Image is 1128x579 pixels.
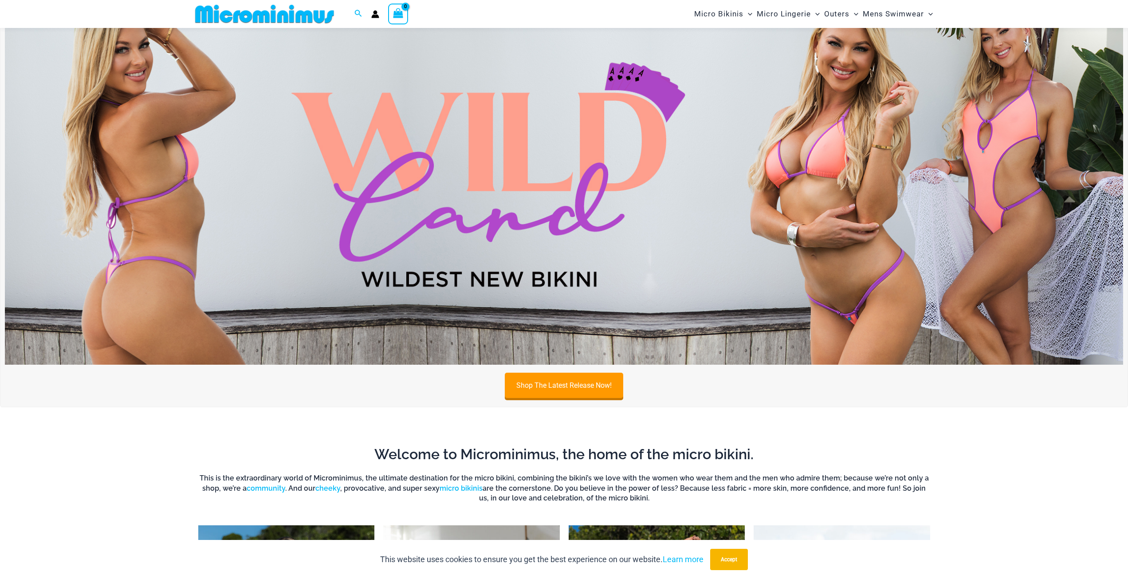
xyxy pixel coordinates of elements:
span: Micro Bikinis [694,3,743,25]
button: Accept [710,549,748,570]
a: Micro LingerieMenu ToggleMenu Toggle [755,3,822,25]
a: community [247,484,285,492]
img: MM SHOP LOGO FLAT [192,4,338,24]
a: micro bikinis [440,484,483,492]
h6: This is the extraordinary world of Microminimus, the ultimate destination for the micro bikini, c... [198,473,930,503]
a: Search icon link [354,8,362,20]
span: Micro Lingerie [757,3,811,25]
p: This website uses cookies to ensure you get the best experience on our website. [380,553,704,566]
span: Menu Toggle [849,3,858,25]
a: cheeky [315,484,340,492]
span: Mens Swimwear [863,3,924,25]
span: Outers [824,3,849,25]
a: OutersMenu ToggleMenu Toggle [822,3,861,25]
a: Micro BikinisMenu ToggleMenu Toggle [692,3,755,25]
a: Mens SwimwearMenu ToggleMenu Toggle [861,3,935,25]
a: Shop The Latest Release Now! [505,373,623,398]
h2: Welcome to Microminimus, the home of the micro bikini. [198,445,930,464]
span: Menu Toggle [811,3,820,25]
a: View Shopping Cart, empty [388,4,409,24]
a: Account icon link [371,10,379,18]
span: Menu Toggle [924,3,933,25]
span: Menu Toggle [743,3,752,25]
a: Learn more [663,555,704,564]
nav: Site Navigation [691,1,937,27]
